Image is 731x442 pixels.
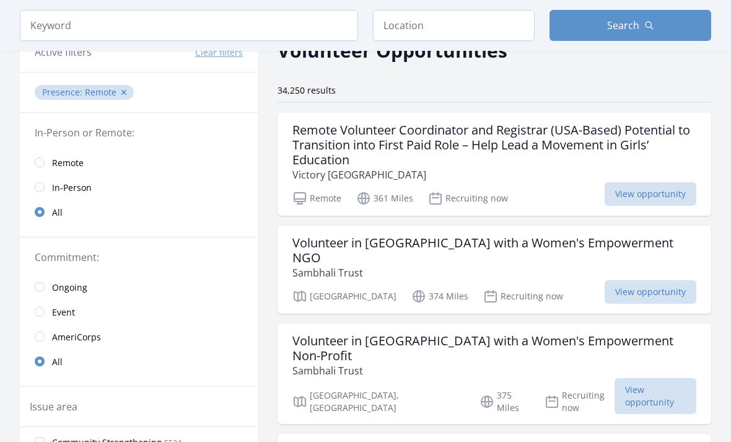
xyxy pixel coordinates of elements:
button: Clear filters [195,46,243,59]
legend: Issue area [30,399,77,414]
span: AmeriCorps [52,331,101,343]
span: In-Person [52,182,92,194]
a: All [20,349,258,374]
p: Remote [292,191,341,206]
span: Ongoing [52,281,87,294]
p: [GEOGRAPHIC_DATA] [292,289,396,304]
legend: In-Person or Remote: [35,125,243,140]
p: Sambhali Trust [292,265,696,280]
h3: Active filters [35,45,92,60]
a: Volunteer in [GEOGRAPHIC_DATA] with a Women's Empowerment Non-Profit Sambhali Trust [GEOGRAPHIC_D... [278,324,711,424]
p: 375 Miles [479,389,530,414]
span: View opportunity [605,182,696,206]
p: 374 Miles [411,289,468,304]
p: [GEOGRAPHIC_DATA], [GEOGRAPHIC_DATA] [292,389,465,414]
span: All [52,356,63,368]
a: Volunteer in [GEOGRAPHIC_DATA] with a Women's Empowerment NGO Sambhali Trust [GEOGRAPHIC_DATA] 37... [278,226,711,314]
p: Sambhali Trust [292,363,696,378]
span: View opportunity [615,378,696,414]
span: All [52,206,63,219]
h3: Volunteer in [GEOGRAPHIC_DATA] with a Women's Empowerment Non-Profit [292,334,696,363]
legend: Commitment: [35,250,243,265]
span: Remote [85,86,116,98]
p: Victory [GEOGRAPHIC_DATA] [292,167,696,182]
span: 34,250 results [278,84,336,96]
p: Recruiting now [545,389,615,414]
span: Presence : [42,86,85,98]
p: Recruiting now [483,289,563,304]
a: Event [20,299,258,324]
input: Keyword [20,10,358,41]
a: AmeriCorps [20,324,258,349]
button: ✕ [120,86,128,99]
a: In-Person [20,175,258,200]
h3: Volunteer in [GEOGRAPHIC_DATA] with a Women's Empowerment NGO [292,236,696,265]
a: Remote Volunteer Coordinator and Registrar (USA-Based) Potential to Transition into First Paid Ro... [278,113,711,216]
span: Remote [52,157,84,169]
span: Event [52,306,75,319]
input: Location [373,10,535,41]
span: View opportunity [605,280,696,304]
a: All [20,200,258,224]
button: Search [549,10,711,41]
a: Ongoing [20,275,258,299]
span: Search [607,18,639,33]
p: 361 Miles [356,191,413,206]
p: Recruiting now [428,191,508,206]
h3: Remote Volunteer Coordinator and Registrar (USA-Based) Potential to Transition into First Paid Ro... [292,123,696,167]
a: Remote [20,150,258,175]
